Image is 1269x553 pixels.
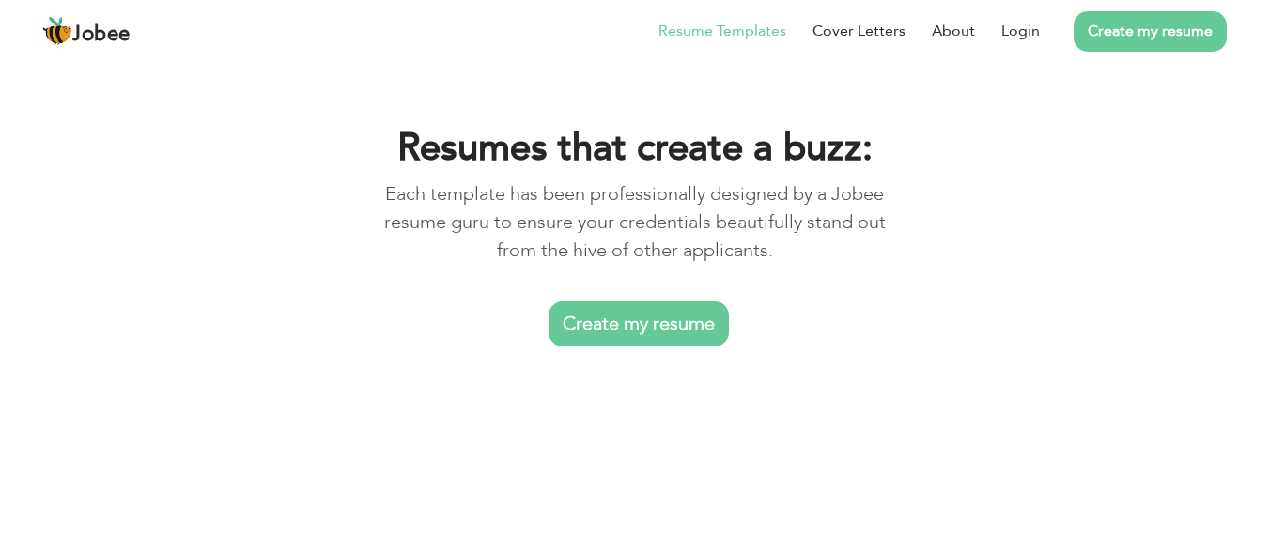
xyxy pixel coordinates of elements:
p: Each template has been professionally designed by a Jobee resume guru to ensure your credentials ... [363,180,907,265]
a: About [932,20,975,42]
a: Resume Templates [658,20,786,42]
a: Cover Letters [812,20,905,42]
h1: Resumes that create a buzz: [363,124,907,173]
a: Jobee [42,16,131,46]
a: Login [1001,20,1040,42]
img: jobee.io [42,16,72,46]
a: Create my resume [1074,11,1227,52]
span: Jobee [72,24,131,45]
a: Create my resume [549,301,729,346]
